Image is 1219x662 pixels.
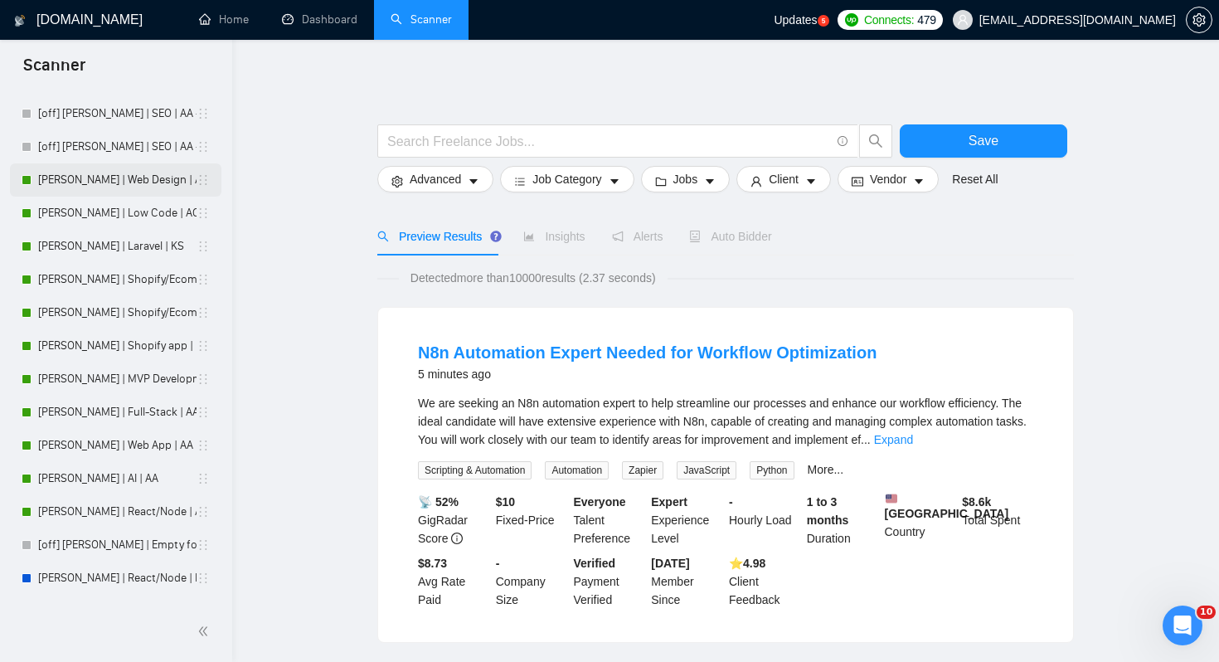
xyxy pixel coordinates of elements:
span: Jobs [673,170,698,188]
b: Verified [574,557,616,570]
span: search [377,231,389,242]
text: 5 [821,17,825,25]
b: [GEOGRAPHIC_DATA] [885,493,1009,520]
li: Andrew | Shopify app | KS [10,329,221,363]
span: idcard [852,175,863,187]
input: Search Freelance Jobs... [387,131,830,152]
a: [PERSON_NAME] | Shopify/Ecom | KS - lower requirements [38,263,197,296]
span: Alerts [612,230,663,243]
span: holder [197,538,210,552]
li: Michael | MVP Development | AA [10,363,221,396]
span: Detected more than 10000 results (2.37 seconds) [399,269,668,287]
button: userClientcaret-down [736,166,831,192]
a: N8n Automation Expert Needed for Workflow Optimization [418,343,877,362]
span: holder [197,339,210,353]
b: - [729,495,733,509]
li: Michael | React/Node | AA [10,495,221,528]
span: Automation [545,461,609,479]
div: Avg Rate Paid [415,554,493,609]
a: [off] [PERSON_NAME] | Empty for future | AA [38,528,197,562]
span: JavaScript [677,461,736,479]
span: Save [969,130,998,151]
div: Talent Preference [571,493,648,548]
span: Zapier [622,461,663,479]
a: [PERSON_NAME] | Web Design | AO [38,163,197,197]
b: - [496,557,500,570]
span: 479 [917,11,935,29]
a: [PERSON_NAME] | Low Code | AO [38,197,197,230]
span: Auto Bidder [689,230,771,243]
div: Client Feedback [726,554,804,609]
div: Payment Verified [571,554,648,609]
span: setting [1187,13,1212,27]
b: Everyone [574,495,626,509]
span: holder [197,273,210,286]
span: holder [197,140,210,153]
li: [off] Nick | SEO | AA - Light, Low Budget [10,130,221,163]
span: Updates [774,13,817,27]
a: [off] [PERSON_NAME] | SEO | AA - Light, Low Budget [38,130,197,163]
b: $8.73 [418,557,447,570]
span: user [750,175,762,187]
img: 🇺🇸 [886,493,897,504]
li: Michael | Web App | AA [10,429,221,462]
div: 5 minutes ago [418,364,877,384]
div: Tooltip anchor [488,229,503,244]
b: $ 8.6k [962,495,991,509]
span: double-left [197,623,214,640]
span: Scripting & Automation [418,461,532,479]
div: Member Since [648,554,726,609]
span: Preview Results [377,230,497,243]
img: logo [14,7,26,34]
span: area-chart [523,231,535,242]
span: Vendor [870,170,906,188]
span: holder [197,107,210,120]
button: folderJobscaret-down [641,166,731,192]
span: 10 [1197,606,1216,619]
span: caret-down [468,175,479,187]
a: [PERSON_NAME] | Shopify app | KS [38,329,197,363]
span: caret-down [609,175,620,187]
a: homeHome [199,12,249,27]
span: holder [197,372,210,386]
li: Anna | Web Design | AO [10,163,221,197]
button: search [859,124,892,158]
span: Job Category [532,170,601,188]
button: Save [900,124,1067,158]
li: Michael | Full-Stack | AA [10,396,221,429]
a: [PERSON_NAME] | MVP Development | AA [38,363,197,396]
img: upwork-logo.png [845,13,858,27]
span: holder [197,306,210,319]
li: Andrew | Shopify/Ecom | KS [10,296,221,329]
a: Reset All [952,170,998,188]
button: setting [1186,7,1212,33]
div: Experience Level [648,493,726,548]
a: setting [1186,13,1212,27]
a: [PERSON_NAME] | Laravel | KS [38,230,197,263]
span: robot [689,231,701,242]
span: setting [391,175,403,187]
span: holder [197,240,210,253]
a: Expand [874,433,913,446]
span: folder [655,175,667,187]
div: Company Size [493,554,571,609]
div: Hourly Load [726,493,804,548]
a: dashboardDashboard [282,12,357,27]
div: Duration [804,493,881,548]
button: idcardVendorcaret-down [838,166,939,192]
span: caret-down [704,175,716,187]
a: 5 [818,15,829,27]
a: [PERSON_NAME] | AI | AA [38,462,197,495]
span: info-circle [451,533,463,544]
span: Insights [523,230,585,243]
iframe: Intercom live chat [1163,606,1202,645]
div: Country [881,493,959,548]
button: settingAdvancedcaret-down [377,166,493,192]
a: [PERSON_NAME] | Full-Stack | AA [38,396,197,429]
div: GigRadar Score [415,493,493,548]
span: Client [769,170,799,188]
span: holder [197,406,210,419]
span: bars [514,175,526,187]
a: [PERSON_NAME] | Shopify/Ecom | KS [38,296,197,329]
span: info-circle [838,136,848,147]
